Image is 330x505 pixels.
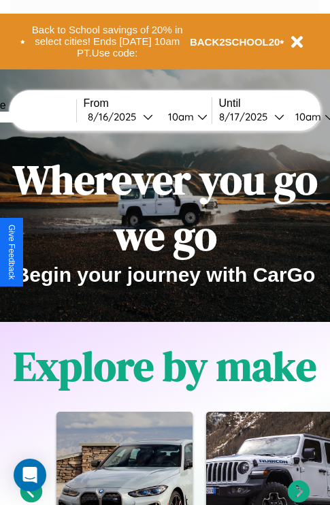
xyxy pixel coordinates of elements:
[288,110,325,123] div: 10am
[14,338,316,394] h1: Explore by make
[25,20,190,63] button: Back to School savings of 20% in select cities! Ends [DATE] 10am PT.Use code:
[88,110,143,123] div: 8 / 16 / 2025
[84,97,212,110] label: From
[190,36,280,48] b: BACK2SCHOOL20
[14,459,46,491] div: Open Intercom Messenger
[219,110,274,123] div: 8 / 17 / 2025
[7,225,16,280] div: Give Feedback
[84,110,157,124] button: 8/16/2025
[157,110,212,124] button: 10am
[161,110,197,123] div: 10am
